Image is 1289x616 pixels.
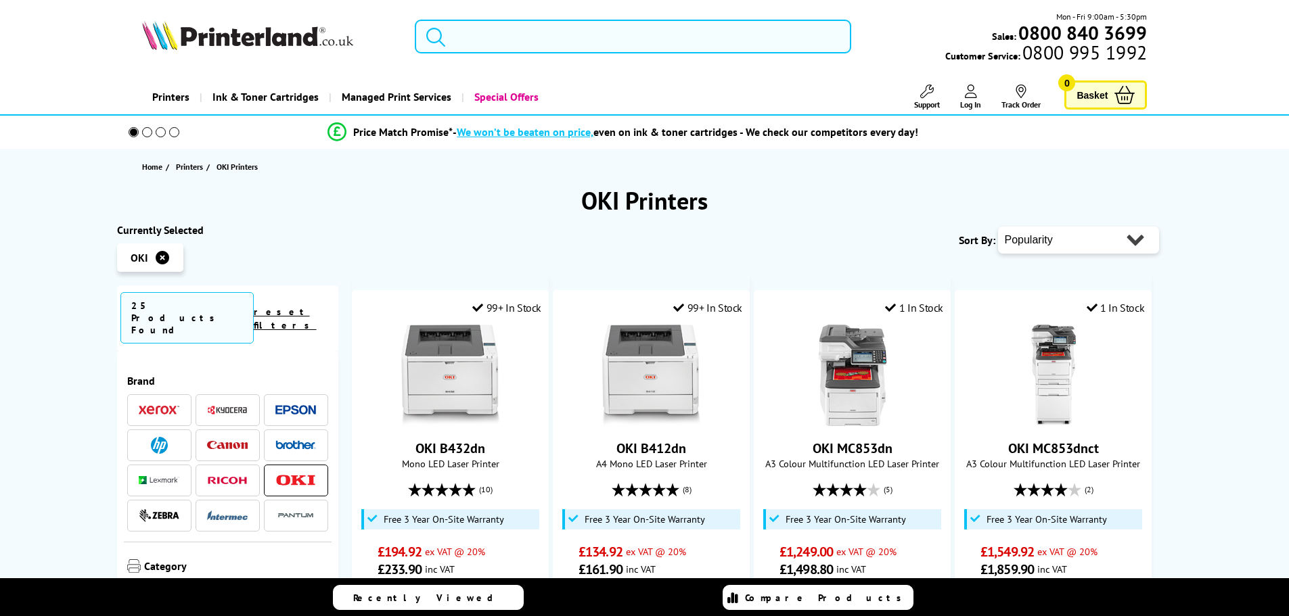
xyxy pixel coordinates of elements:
[626,563,656,575] span: inc VAT
[333,585,524,610] a: Recently Viewed
[207,511,248,520] img: Intermec
[472,301,541,314] div: 99+ In Stock
[616,440,686,457] a: OKI B412dn
[127,559,141,573] img: Category
[415,440,485,457] a: OKI B432dn
[207,472,248,489] a: Ricoh
[117,185,1173,216] h1: OKI Printers
[275,472,316,489] a: OKI
[207,405,248,415] img: Kyocera
[1020,46,1147,59] span: 0800 995 1992
[1018,20,1147,45] b: 0800 840 3699
[131,251,148,264] span: OKI
[960,85,981,110] a: Log In
[329,80,461,114] a: Managed Print Services
[176,160,203,174] span: Printers
[779,561,833,578] span: £1,498.80
[110,120,1137,144] li: modal_Promise
[425,563,455,575] span: inc VAT
[960,99,981,110] span: Log In
[378,543,422,561] span: £194.92
[275,507,316,523] img: Pantum
[275,437,316,454] a: Brother
[139,402,179,419] a: Xerox
[786,514,906,525] span: Free 3 Year On-Site Warranty
[959,233,995,247] span: Sort By:
[945,46,1147,62] span: Customer Service:
[139,508,179,522] img: Zebra
[212,80,319,114] span: Ink & Toner Cartridges
[761,457,943,470] span: A3 Colour Multifunction LED Laser Printer
[275,475,316,486] img: OKI
[142,160,166,174] a: Home
[207,507,248,524] a: Intermec
[884,477,892,502] span: (5)
[453,125,918,139] div: - even on ink & toner cartridges - We check our competitors every day!
[1003,325,1104,426] img: OKI MC853dnct
[254,306,317,331] a: reset filters
[207,477,248,484] img: Ricoh
[836,545,897,558] span: ex VAT @ 20%
[176,160,206,174] a: Printers
[673,301,742,314] div: 99+ In Stock
[461,80,549,114] a: Special Offers
[359,457,541,470] span: Mono LED Laser Printer
[457,125,593,139] span: We won’t be beaten on price,
[779,543,833,561] span: £1,249.00
[207,441,248,450] img: Canon
[384,514,504,525] span: Free 3 Year On-Site Warranty
[353,125,453,139] span: Price Match Promise*
[425,545,485,558] span: ex VAT @ 20%
[139,472,179,489] a: Lexmark
[1037,545,1098,558] span: ex VAT @ 20%
[200,80,329,114] a: Ink & Toner Cartridges
[1037,563,1067,575] span: inc VAT
[217,162,258,172] span: OKI Printers
[1058,74,1075,91] span: 0
[117,223,339,237] div: Currently Selected
[120,292,254,343] span: 25 Products Found
[127,374,329,387] span: Brand
[802,325,903,426] img: OKI MC853dn
[139,507,179,524] a: Zebra
[885,301,943,314] div: 1 In Stock
[987,514,1107,525] span: Free 3 Year On-Site Warranty
[962,457,1144,470] span: A3 Colour Multifunction LED Laser Printer
[275,405,316,415] img: Epson
[683,477,692,502] span: (8)
[1087,301,1145,314] div: 1 In Stock
[1077,86,1108,104] span: Basket
[723,585,913,610] a: Compare Products
[142,20,353,50] img: Printerland Logo
[914,99,940,110] span: Support
[275,440,316,450] img: Brother
[992,30,1016,43] span: Sales:
[560,457,742,470] span: A4 Mono LED Laser Printer
[1008,440,1099,457] a: OKI MC853dnct
[400,415,501,429] a: OKI B432dn
[353,592,507,604] span: Recently Viewed
[275,402,316,419] a: Epson
[626,545,686,558] span: ex VAT @ 20%
[813,440,892,457] a: OKI MC853dn
[378,561,422,578] span: £233.90
[601,415,702,429] a: OKI B412dn
[479,477,493,502] span: (10)
[585,514,705,525] span: Free 3 Year On-Site Warranty
[144,559,329,575] span: Category
[139,476,179,484] img: Lexmark
[579,561,623,578] span: £161.90
[980,561,1034,578] span: £1,859.90
[914,85,940,110] a: Support
[142,80,200,114] a: Printers
[745,592,909,604] span: Compare Products
[151,437,168,454] img: HP
[1064,80,1147,110] a: Basket 0
[1056,10,1147,23] span: Mon - Fri 9:00am - 5:30pm
[207,437,248,454] a: Canon
[836,563,866,575] span: inc VAT
[1016,26,1147,39] a: 0800 840 3699
[802,415,903,429] a: OKI MC853dn
[139,405,179,414] img: Xerox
